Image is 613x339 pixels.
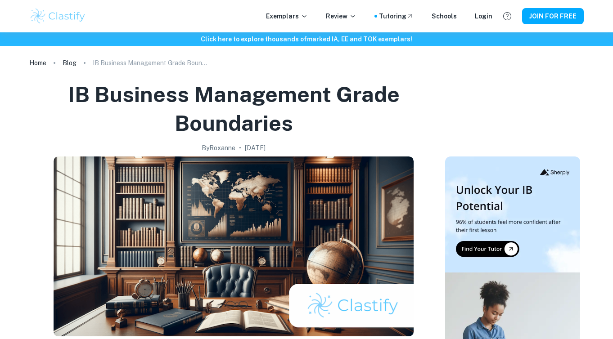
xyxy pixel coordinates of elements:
[522,8,584,24] button: JOIN FOR FREE
[54,156,414,336] img: IB Business Management Grade Boundaries cover image
[202,143,235,153] h2: By Roxanne
[63,57,77,69] a: Blog
[33,80,434,138] h1: IB Business Management Grade Boundaries
[239,143,241,153] p: •
[245,143,266,153] h2: [DATE]
[379,11,414,21] a: Tutoring
[93,58,210,68] p: IB Business Management Grade Boundaries
[266,11,308,21] p: Exemplars
[500,9,515,24] button: Help and Feedback
[475,11,492,21] a: Login
[326,11,356,21] p: Review
[432,11,457,21] a: Schools
[2,34,611,44] h6: Click here to explore thousands of marked IA, EE and TOK exemplars !
[29,57,46,69] a: Home
[29,7,86,25] img: Clastify logo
